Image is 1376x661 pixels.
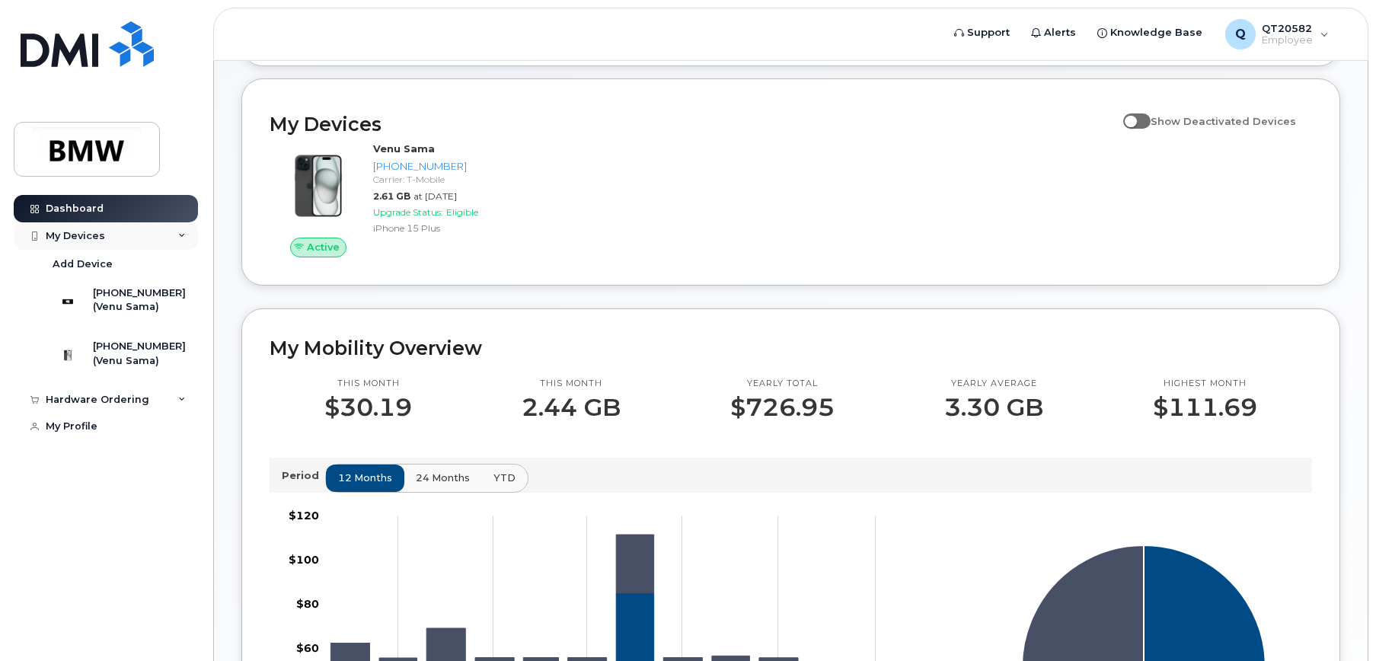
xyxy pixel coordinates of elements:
p: This month [522,378,621,390]
iframe: Messenger Launcher [1310,595,1365,650]
a: Knowledge Base [1087,18,1213,48]
span: Knowledge Base [1110,25,1202,40]
a: ActiveVenu Sama[PHONE_NUMBER]Carrier: T-Mobile2.61 GBat [DATE]Upgrade Status:EligibleiPhone 15 Plus [270,142,516,257]
span: Alerts [1044,25,1076,40]
div: iPhone 15 Plus [373,222,510,235]
tspan: $120 [289,509,319,522]
span: Q [1235,25,1246,43]
p: 3.30 GB [944,394,1043,421]
tspan: $60 [296,641,319,655]
tspan: $80 [296,597,319,611]
span: Eligible [446,206,478,218]
span: QT20582 [1262,22,1313,34]
h2: My Devices [270,113,1116,136]
a: Alerts [1020,18,1087,48]
span: YTD [493,471,516,485]
input: Show Deactivated Devices [1123,107,1135,119]
p: $726.95 [730,394,835,421]
span: Active [307,240,340,254]
tspan: $100 [289,553,319,567]
p: 2.44 GB [522,394,621,421]
span: at [DATE] [413,190,457,202]
p: Highest month [1153,378,1257,390]
p: $30.19 [324,394,412,421]
h2: My Mobility Overview [270,337,1312,359]
p: Yearly total [730,378,835,390]
p: This month [324,378,412,390]
strong: Venu Sama [373,142,435,155]
p: Yearly average [944,378,1043,390]
span: 2.61 GB [373,190,410,202]
a: Support [943,18,1020,48]
span: Show Deactivated Devices [1151,115,1296,127]
div: QT20582 [1215,19,1339,49]
span: Support [967,25,1010,40]
span: Upgrade Status: [373,206,443,218]
div: Carrier: T-Mobile [373,173,510,186]
span: 24 months [416,471,470,485]
span: Employee [1262,34,1313,46]
p: Period [282,468,325,483]
p: $111.69 [1153,394,1257,421]
img: iPhone_15_Black.png [282,149,355,222]
div: [PHONE_NUMBER] [373,159,510,174]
